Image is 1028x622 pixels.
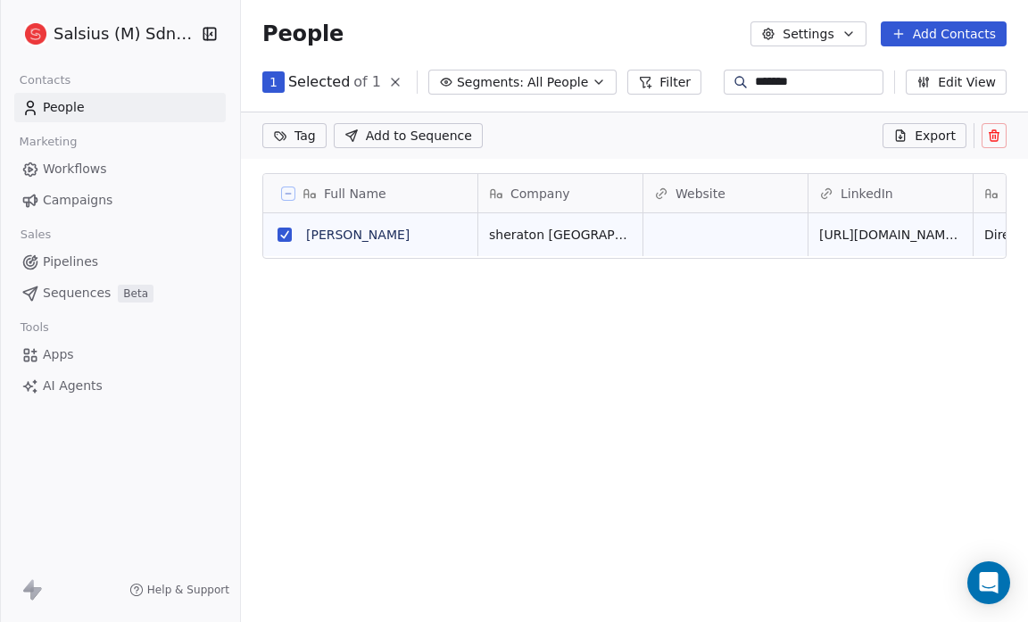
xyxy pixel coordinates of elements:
button: Add Contacts [881,21,1007,46]
a: Campaigns [14,186,226,215]
span: of 1 [353,71,381,93]
span: Pipelines [43,253,98,271]
span: Tag [294,127,316,145]
span: Sales [12,221,59,248]
a: Workflows [14,154,226,184]
button: 1 [262,71,285,93]
span: sheraton [GEOGRAPHIC_DATA] [489,226,632,244]
button: Edit View [906,70,1007,95]
span: LinkedIn [841,185,893,203]
button: Filter [627,70,701,95]
span: Workflows [43,160,107,178]
span: Full Name [324,185,386,203]
span: Beta [118,285,153,303]
span: Campaigns [43,191,112,210]
span: Marketing [12,129,85,155]
div: LinkedIn [808,174,973,212]
span: Salsius (M) Sdn Bhd [54,22,197,46]
div: Open Intercom Messenger [967,561,1010,604]
span: Segments: [457,73,524,92]
button: Add to Sequence [334,123,483,148]
div: Full Name [263,174,477,212]
span: People [43,98,85,117]
span: AI Agents [43,377,103,395]
span: Sequences [43,284,111,303]
a: People [14,93,226,122]
a: AI Agents [14,371,226,401]
span: All People [527,73,588,92]
a: Pipelines [14,247,226,277]
span: Website [676,185,725,203]
span: Export [915,127,956,145]
span: Tools [12,314,56,341]
button: Salsius (M) Sdn Bhd [21,19,190,49]
button: Export [883,123,966,148]
img: logo%20salsius.png [25,23,46,45]
span: Add to Sequence [366,127,472,145]
span: Selected [288,71,350,93]
div: Website [643,174,808,212]
a: SequencesBeta [14,278,226,308]
button: Tag [262,123,327,148]
a: Apps [14,340,226,369]
a: [PERSON_NAME] [306,228,410,242]
a: Help & Support [129,583,229,597]
span: Help & Support [147,583,229,597]
span: People [262,21,344,47]
span: Apps [43,345,74,364]
span: Company [510,185,570,203]
span: Contacts [12,67,79,94]
div: Company [478,174,642,212]
button: Settings [750,21,866,46]
span: 1 [269,73,278,91]
div: grid [263,213,478,617]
